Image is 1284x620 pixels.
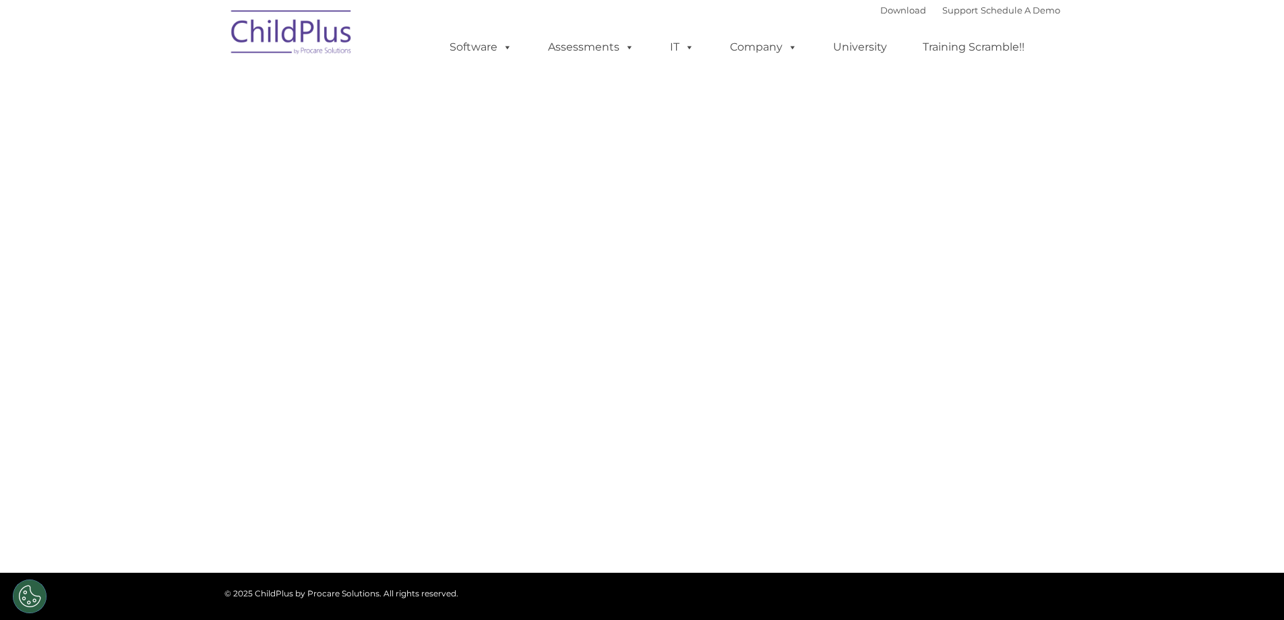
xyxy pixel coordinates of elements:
[942,5,978,16] a: Support
[436,34,526,61] a: Software
[224,1,359,68] img: ChildPlus by Procare Solutions
[13,580,47,613] button: Cookies Settings
[534,34,648,61] a: Assessments
[909,34,1038,61] a: Training Scramble!!
[235,235,1050,336] iframe: Form 0
[981,5,1060,16] a: Schedule A Demo
[656,34,708,61] a: IT
[820,34,900,61] a: University
[880,5,926,16] a: Download
[880,5,1060,16] font: |
[224,588,458,598] span: © 2025 ChildPlus by Procare Solutions. All rights reserved.
[716,34,811,61] a: Company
